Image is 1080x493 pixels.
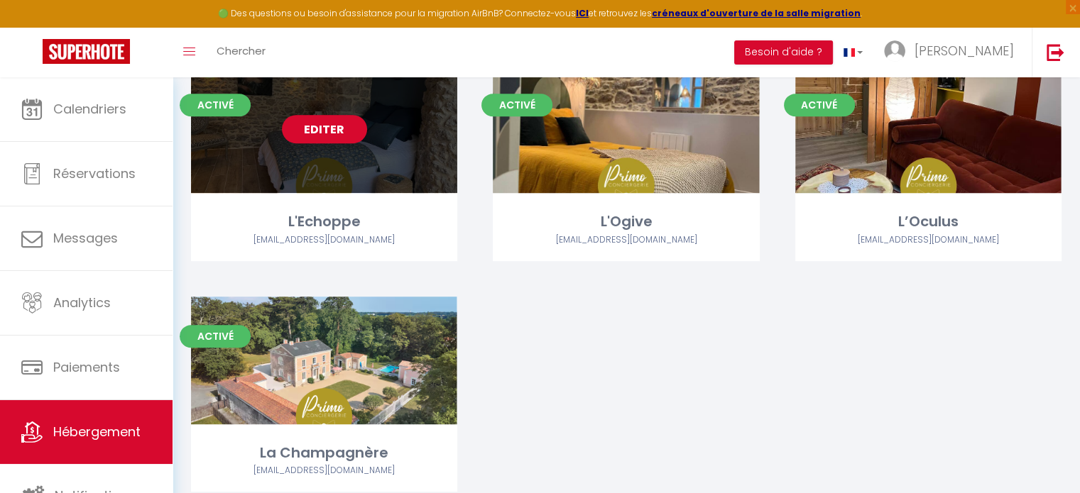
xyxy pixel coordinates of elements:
[53,358,120,376] span: Paiements
[53,423,141,441] span: Hébergement
[191,233,457,247] div: Airbnb
[1047,43,1064,61] img: logout
[53,100,126,118] span: Calendriers
[217,43,266,58] span: Chercher
[11,6,54,48] button: Ouvrir le widget de chat LiveChat
[795,211,1062,233] div: L’Oculus
[43,39,130,64] img: Super Booking
[191,464,457,477] div: Airbnb
[652,7,861,19] a: créneaux d'ouverture de la salle migration
[884,40,905,62] img: ...
[180,325,251,348] span: Activé
[734,40,833,65] button: Besoin d'aide ?
[576,7,589,19] a: ICI
[53,229,118,247] span: Messages
[53,165,136,182] span: Réservations
[915,42,1014,60] span: [PERSON_NAME]
[784,94,855,116] span: Activé
[206,28,276,77] a: Chercher
[873,28,1032,77] a: ... [PERSON_NAME]
[282,115,367,143] a: Editer
[795,233,1062,247] div: Airbnb
[191,211,457,233] div: L'Echoppe
[493,233,759,247] div: Airbnb
[180,94,251,116] span: Activé
[493,211,759,233] div: L'Ogive
[481,94,552,116] span: Activé
[53,294,111,311] span: Analytics
[191,442,457,464] div: La Champagnère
